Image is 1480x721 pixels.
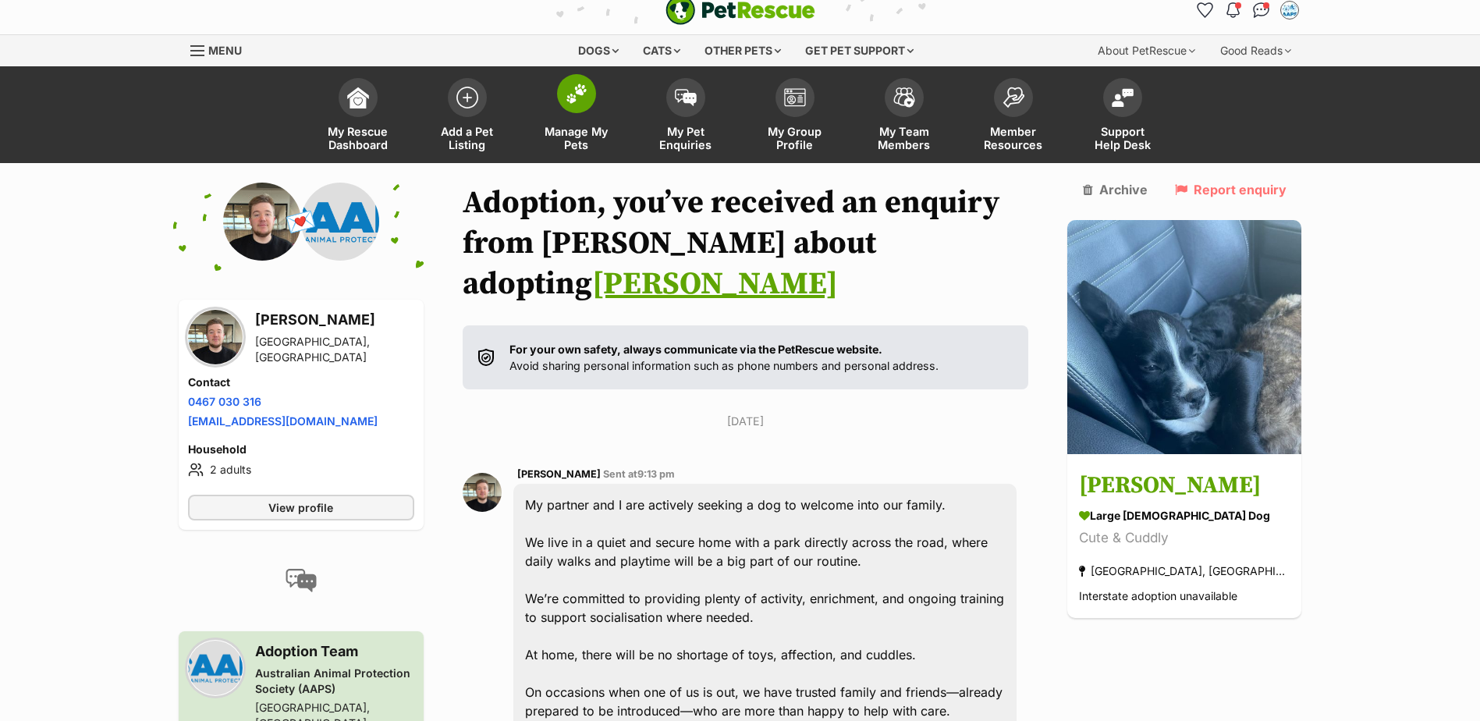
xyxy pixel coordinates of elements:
span: My Pet Enquiries [651,125,721,151]
img: Matthew Wagner profile pic [223,183,301,261]
img: notifications-46538b983faf8c2785f20acdc204bb7945ddae34d4c08c2a6579f10ce5e182be.svg [1226,2,1239,18]
h3: [PERSON_NAME] [255,309,414,331]
div: Australian Animal Protection Society (AAPS) [255,666,414,697]
img: Australian Animal Protection Society (AAPS) profile pic [301,183,379,261]
img: Matthew Wagner profile pic [463,473,502,512]
div: large [DEMOGRAPHIC_DATA] Dog [1079,508,1290,524]
div: [GEOGRAPHIC_DATA], [GEOGRAPHIC_DATA] [1079,561,1290,582]
a: Menu [190,35,253,63]
div: Cats [632,35,691,66]
span: Sent at [603,468,675,480]
img: member-resources-icon-8e73f808a243e03378d46382f2149f9095a855e16c252ad45f914b54edf8863c.svg [1003,87,1024,108]
span: My Group Profile [760,125,830,151]
a: My Group Profile [740,70,850,163]
strong: For your own safety, always communicate via the PetRescue website. [509,343,882,356]
a: [PERSON_NAME] large [DEMOGRAPHIC_DATA] Dog Cute & Cuddly [GEOGRAPHIC_DATA], [GEOGRAPHIC_DATA] Int... [1067,457,1301,619]
a: Archive [1083,183,1148,197]
div: Cute & Cuddly [1079,528,1290,549]
h1: Adoption, you’ve received an enquiry from [PERSON_NAME] about adopting [463,183,1029,304]
a: View profile [188,495,414,520]
a: Member Resources [959,70,1068,163]
a: Add a Pet Listing [413,70,522,163]
span: Interstate adoption unavailable [1079,590,1237,603]
p: [DATE] [463,413,1029,429]
img: conversation-icon-4a6f8262b818ee0b60e3300018af0b2d0b884aa5de6e9bcb8d3d4eeb1a70a7c4.svg [286,569,317,592]
div: About PetRescue [1087,35,1206,66]
div: Dogs [567,35,630,66]
a: Manage My Pets [522,70,631,163]
img: Dee Reynolds [1067,220,1301,454]
span: View profile [268,499,333,516]
a: [PERSON_NAME] [592,265,838,304]
div: Get pet support [794,35,925,66]
a: Support Help Desk [1068,70,1177,163]
img: team-members-icon-5396bd8760b3fe7c0b43da4ab00e1e3bb1a5d9ba89233759b79545d2d3fc5d0d.svg [893,87,915,108]
span: Member Resources [978,125,1049,151]
span: 9:13 pm [637,468,675,480]
p: Avoid sharing personal information such as phone numbers and personal address. [509,341,939,375]
span: [PERSON_NAME] [517,468,601,480]
img: Matthew Wagner profile pic [188,310,243,364]
a: My Rescue Dashboard [303,70,413,163]
span: My Team Members [869,125,939,151]
span: Support Help Desk [1088,125,1158,151]
img: dashboard-icon-eb2f2d2d3e046f16d808141f083e7271f6b2e854fb5c12c21221c1fb7104beca.svg [347,87,369,108]
span: Manage My Pets [541,125,612,151]
a: My Pet Enquiries [631,70,740,163]
a: My Team Members [850,70,959,163]
span: Add a Pet Listing [432,125,502,151]
img: group-profile-icon-3fa3cf56718a62981997c0bc7e787c4b2cf8bcc04b72c1350f741eb67cf2f40e.svg [784,88,806,107]
h4: Contact [188,375,414,390]
img: Australian Animal Protection Society (AAPS) profile pic [188,641,243,695]
img: help-desk-icon-fdf02630f3aa405de69fd3d07c3f3aa587a6932b1a1747fa1d2bba05be0121f9.svg [1112,88,1134,107]
div: Other pets [694,35,792,66]
a: Report enquiry [1175,183,1287,197]
h3: [PERSON_NAME] [1079,469,1290,504]
div: Good Reads [1209,35,1302,66]
a: 0467 030 316 [188,395,261,408]
img: manage-my-pets-icon-02211641906a0b7f246fdf0571729dbe1e7629f14944591b6c1af311fb30b64b.svg [566,83,587,104]
a: [EMAIL_ADDRESS][DOMAIN_NAME] [188,414,378,428]
h4: Household [188,442,414,457]
div: [GEOGRAPHIC_DATA], [GEOGRAPHIC_DATA] [255,334,414,365]
h3: Adoption Team [255,641,414,662]
img: pet-enquiries-icon-7e3ad2cf08bfb03b45e93fb7055b45f3efa6380592205ae92323e6603595dc1f.svg [675,89,697,106]
img: add-pet-listing-icon-0afa8454b4691262ce3f59096e99ab1cd57d4a30225e0717b998d2c9b9846f56.svg [456,87,478,108]
span: My Rescue Dashboard [323,125,393,151]
img: chat-41dd97257d64d25036548639549fe6c8038ab92f7586957e7f3b1b290dea8141.svg [1253,2,1269,18]
span: Menu [208,44,242,57]
img: Adoption Team profile pic [1282,2,1297,18]
span: 💌 [283,205,318,239]
li: 2 adults [188,460,414,479]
